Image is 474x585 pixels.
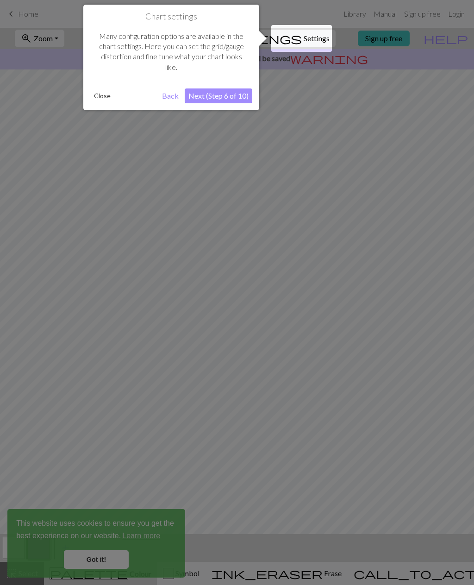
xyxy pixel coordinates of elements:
[158,88,182,103] button: Back
[90,22,252,82] div: Many configuration options are available in the chart settings. Here you can set the grid/gauge d...
[90,12,252,22] h1: Chart settings
[83,5,259,110] div: Chart settings
[185,88,252,103] button: Next (Step 6 of 10)
[90,89,114,103] button: Close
